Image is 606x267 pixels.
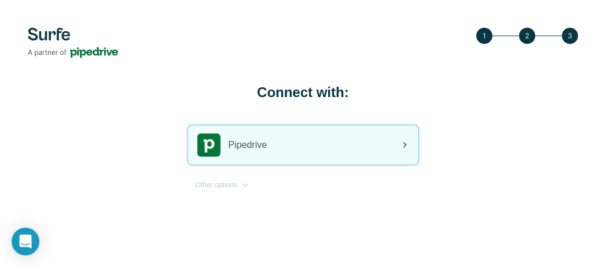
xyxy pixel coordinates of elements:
[188,83,419,102] h1: Connect with:
[197,133,221,157] img: pipedrive's logo
[28,28,118,58] img: Surfe's logo
[196,180,237,190] span: Other options
[229,138,267,152] span: Pipedrive
[12,228,39,255] div: Open Intercom Messenger
[476,28,578,44] img: Step 3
